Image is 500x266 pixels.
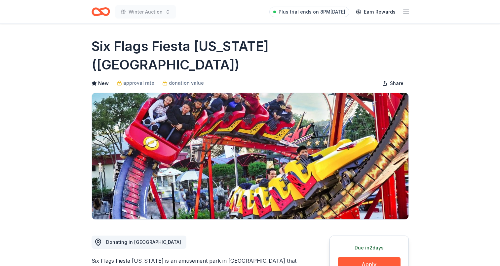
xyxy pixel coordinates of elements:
a: Home [92,4,110,20]
span: Winter Auction [129,8,163,16]
button: Winter Auction [115,5,176,19]
img: Image for Six Flags Fiesta Texas (San Antonio) [92,93,408,219]
span: Donating in [GEOGRAPHIC_DATA] [106,239,181,245]
h1: Six Flags Fiesta [US_STATE] ([GEOGRAPHIC_DATA]) [92,37,409,74]
a: approval rate [117,79,154,87]
div: Due in 2 days [338,244,401,252]
span: New [98,79,109,87]
span: Share [390,79,404,87]
button: Share [377,77,409,90]
a: donation value [162,79,204,87]
a: Earn Rewards [352,6,400,18]
a: Plus trial ends on 8PM[DATE] [269,7,349,17]
span: Plus trial ends on 8PM[DATE] [279,8,345,16]
span: approval rate [123,79,154,87]
span: donation value [169,79,204,87]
